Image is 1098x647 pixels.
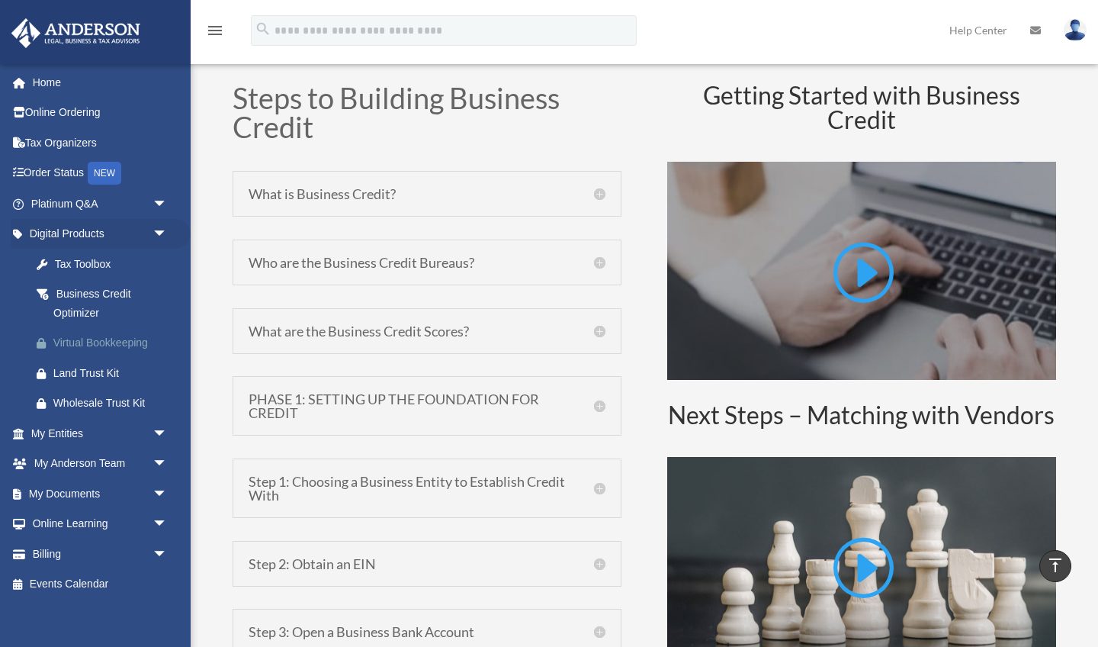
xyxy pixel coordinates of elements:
[249,324,605,338] h5: What are the Business Credit Scores?
[7,18,145,48] img: Anderson Advisors Platinum Portal
[21,358,191,388] a: Land Trust Kit
[152,539,183,570] span: arrow_drop_down
[53,364,172,383] div: Land Trust Kit
[1046,556,1064,575] i: vertical_align_top
[249,557,605,571] h5: Step 2: Obtain an EIN
[53,255,172,274] div: Tax Toolbox
[206,27,224,40] a: menu
[21,388,191,419] a: Wholesale Trust Kit
[11,418,191,449] a: My Entitiesarrow_drop_down
[11,509,191,539] a: Online Learningarrow_drop_down
[206,21,224,40] i: menu
[11,158,191,189] a: Order StatusNEW
[249,256,605,269] h5: Who are the Business Credit Bureaus?
[11,127,191,158] a: Tax Organizers
[249,625,605,639] h5: Step 3: Open a Business Bank Account
[11,67,191,98] a: Home
[21,249,191,279] a: Tax Toolbox
[53,333,172,352] div: Virtual Bookkeeping
[152,219,183,250] span: arrow_drop_down
[53,394,172,413] div: Wholesale Trust Kit
[255,21,271,37] i: search
[249,392,605,420] h5: PHASE 1: SETTING UP THE FOUNDATION FOR CREDIT
[11,569,191,600] a: Events Calendar
[1064,19,1087,41] img: User Pic
[703,80,1020,134] span: Getting Started with Business Credit
[233,83,621,149] h1: Steps to Building Business Credit
[11,449,191,479] a: My Anderson Teamarrow_drop_down
[11,219,191,249] a: Digital Productsarrow_drop_down
[11,188,191,219] a: Platinum Q&Aarrow_drop_down
[21,328,191,359] a: Virtual Bookkeeping
[152,188,183,220] span: arrow_drop_down
[21,279,183,328] a: Business Credit Optimizer
[152,449,183,480] span: arrow_drop_down
[11,539,191,569] a: Billingarrow_drop_down
[88,162,121,185] div: NEW
[152,509,183,540] span: arrow_drop_down
[668,400,1055,430] span: Next Steps – Matching with Vendors
[11,478,191,509] a: My Documentsarrow_drop_down
[249,475,605,502] h5: Step 1: Choosing a Business Entity to Establish Credit With
[1039,550,1071,582] a: vertical_align_top
[53,285,164,322] div: Business Credit Optimizer
[249,187,605,201] h5: What is Business Credit?
[152,478,183,510] span: arrow_drop_down
[152,418,183,449] span: arrow_drop_down
[11,98,191,128] a: Online Ordering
